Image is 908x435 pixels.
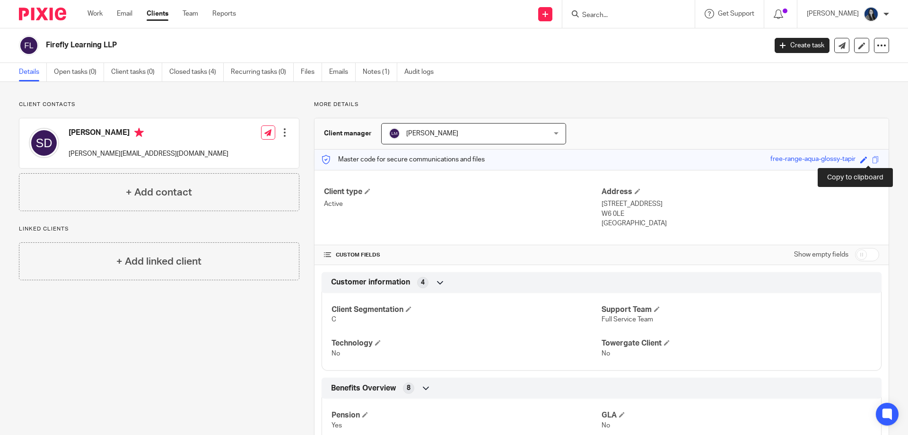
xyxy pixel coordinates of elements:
[69,128,228,140] h4: [PERSON_NAME]
[231,63,294,81] a: Recurring tasks (0)
[332,316,336,323] span: C
[407,383,410,393] span: 8
[324,199,602,209] p: Active
[324,187,602,197] h4: Client type
[134,128,144,137] i: Primary
[169,63,224,81] a: Closed tasks (4)
[718,10,754,17] span: Get Support
[19,36,39,55] img: svg%3E
[212,9,236,18] a: Reports
[19,8,66,20] img: Pixie
[314,101,889,108] p: More details
[406,130,458,137] span: [PERSON_NAME]
[332,422,342,429] span: Yes
[794,250,848,259] label: Show empty fields
[19,63,47,81] a: Details
[404,63,441,81] a: Audit logs
[602,305,872,315] h4: Support Team
[775,38,829,53] a: Create task
[602,338,872,348] h4: Towergate Client
[363,63,397,81] a: Notes (1)
[301,63,322,81] a: Files
[19,101,299,108] p: Client contacts
[332,305,602,315] h4: Client Segmentation
[807,9,859,18] p: [PERSON_NAME]
[54,63,104,81] a: Open tasks (0)
[69,149,228,159] p: [PERSON_NAME][EMAIL_ADDRESS][DOMAIN_NAME]
[183,9,198,18] a: Team
[864,7,879,22] img: eeb93efe-c884-43eb-8d47-60e5532f21cb.jpg
[332,338,602,348] h4: Technology
[332,350,340,357] span: No
[117,9,132,18] a: Email
[602,219,879,228] p: [GEOGRAPHIC_DATA]
[602,350,610,357] span: No
[770,154,856,165] div: free-range-aqua-glossy-tapir
[87,9,103,18] a: Work
[147,9,168,18] a: Clients
[331,277,410,287] span: Customer information
[332,410,602,420] h4: Pension
[389,128,400,139] img: svg%3E
[602,199,879,209] p: [STREET_ADDRESS]
[421,278,425,287] span: 4
[602,410,872,420] h4: GLA
[331,383,396,393] span: Benefits Overview
[322,155,485,164] p: Master code for secure communications and files
[116,254,201,269] h4: + Add linked client
[324,129,372,138] h3: Client manager
[602,422,610,429] span: No
[602,316,653,323] span: Full Service Team
[19,225,299,233] p: Linked clients
[581,11,666,20] input: Search
[29,128,59,158] img: svg%3E
[602,187,879,197] h4: Address
[126,185,192,200] h4: + Add contact
[111,63,162,81] a: Client tasks (0)
[46,40,618,50] h2: Firefly Learning LLP
[329,63,356,81] a: Emails
[602,209,879,219] p: W6 0LE
[324,251,602,259] h4: CUSTOM FIELDS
